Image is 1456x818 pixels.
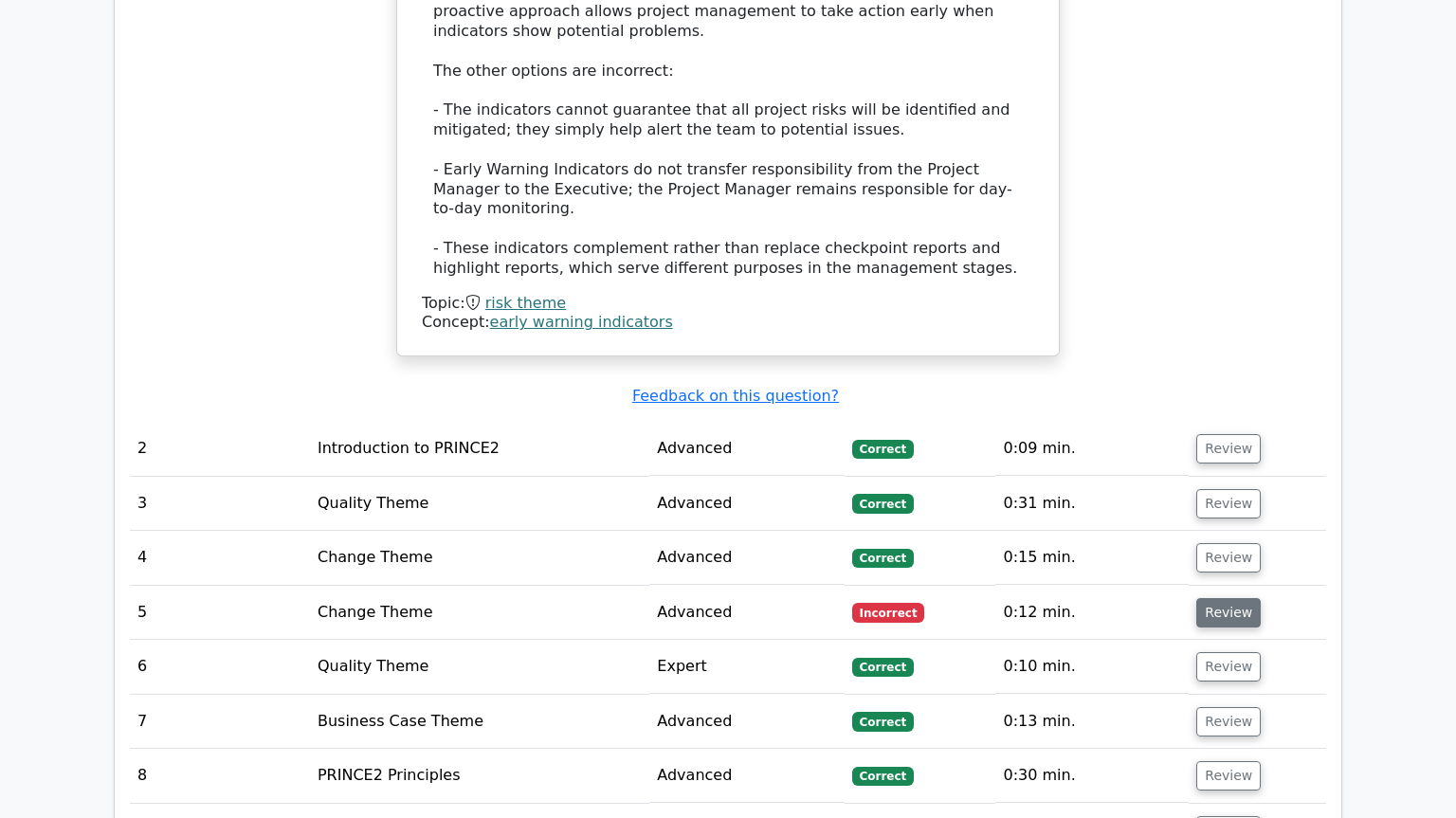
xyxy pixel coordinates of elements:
td: 6 [130,640,310,694]
td: Advanced [649,695,844,749]
button: Review [1196,761,1261,791]
td: 0:13 min. [995,695,1189,749]
td: 0:15 min. [995,531,1189,585]
td: 0:09 min. [995,422,1189,476]
a: risk theme [485,294,566,312]
td: 2 [130,422,310,476]
td: 7 [130,695,310,749]
button: Review [1196,707,1261,736]
span: Correct [852,494,914,513]
td: 0:31 min. [995,477,1189,531]
td: Advanced [649,531,844,585]
td: Change Theme [310,531,649,585]
button: Review [1196,598,1261,627]
td: Expert [649,640,844,694]
td: Advanced [649,586,844,640]
span: Correct [852,712,914,731]
button: Review [1196,543,1261,573]
td: Quality Theme [310,640,649,694]
td: Change Theme [310,586,649,640]
td: Introduction to PRINCE2 [310,422,649,476]
td: 0:30 min. [995,749,1189,803]
span: Correct [852,440,914,459]
td: Quality Theme [310,477,649,531]
span: Correct [852,549,914,568]
a: early warning indicators [490,313,673,331]
td: Advanced [649,422,844,476]
td: Advanced [649,749,844,803]
td: 5 [130,586,310,640]
div: Topic: [422,294,1034,314]
td: 0:12 min. [995,586,1189,640]
div: Concept: [422,313,1034,333]
td: Business Case Theme [310,695,649,749]
button: Review [1196,434,1261,464]
span: Correct [852,658,914,677]
span: Incorrect [852,603,925,622]
td: Advanced [649,477,844,531]
button: Review [1196,489,1261,518]
span: Correct [852,767,914,786]
td: 4 [130,531,310,585]
td: 3 [130,477,310,531]
button: Review [1196,652,1261,682]
a: Feedback on this question? [632,387,839,405]
td: 8 [130,749,310,803]
td: 0:10 min. [995,640,1189,694]
td: PRINCE2 Principles [310,749,649,803]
